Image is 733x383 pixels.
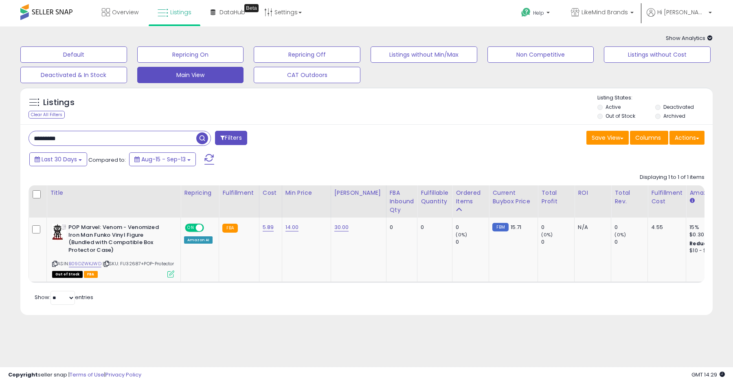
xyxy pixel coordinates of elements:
button: Last 30 Days [29,152,87,166]
div: Amazon AI [184,236,213,244]
span: Show Analytics [666,34,713,42]
a: Hi [PERSON_NAME] [647,8,712,26]
button: Non Competitive [487,46,594,63]
button: Main View [137,67,244,83]
i: Get Help [521,7,531,18]
button: Deactivated & In Stock [20,67,127,83]
span: OFF [203,225,216,231]
div: Current Buybox Price [492,189,534,206]
span: | SKU: FU32687+POP-Protector [103,260,174,267]
button: Repricing On [137,46,244,63]
button: Aug-15 - Sep-13 [129,152,196,166]
img: 41mFcyo1EEL._SL40_.jpg [52,224,66,240]
a: Help [515,1,558,26]
span: 15.71 [511,223,522,231]
small: (0%) [614,231,626,238]
div: Clear All Filters [29,111,65,119]
span: Show: entries [35,293,93,301]
div: Tooltip anchor [244,4,259,12]
div: Fulfillment [222,189,255,197]
div: 0 [456,238,489,246]
div: N/A [578,224,605,231]
a: B09DZWKJWD [69,260,101,267]
div: 0 [456,224,489,231]
small: (0%) [456,231,467,238]
button: CAT Outdoors [254,67,360,83]
span: All listings that are currently out of stock and unavailable for purchase on Amazon [52,271,83,278]
div: [PERSON_NAME] [334,189,383,197]
div: 0 [614,238,647,246]
div: ASIN: [52,224,174,277]
small: FBM [492,223,508,231]
small: FBA [222,224,237,233]
b: POP Marvel: Venom - Venomized Iron Man Funko Vinyl Figure (Bundled with Compatible Box Protector ... [68,224,167,256]
small: (0%) [541,231,553,238]
span: Compared to: [88,156,126,164]
button: Filters [215,131,247,145]
span: Overview [112,8,138,16]
small: Amazon Fees. [689,197,694,205]
label: Deactivated [663,103,694,110]
div: Total Rev. [614,189,644,206]
span: Hi [PERSON_NAME] [657,8,706,16]
a: 30.00 [334,223,349,231]
span: ON [186,225,196,231]
div: Total Profit [541,189,571,206]
label: Out of Stock [606,112,635,119]
button: Repricing Off [254,46,360,63]
div: Title [50,189,177,197]
div: Cost [263,189,279,197]
button: Save View [586,131,629,145]
div: FBA inbound Qty [390,189,414,214]
span: LikeMind Brands [582,8,628,16]
span: FBA [84,271,98,278]
a: 14.00 [285,223,299,231]
div: 0 [390,224,411,231]
span: Aug-15 - Sep-13 [141,155,186,163]
div: ROI [578,189,608,197]
span: DataHub [219,8,245,16]
div: Min Price [285,189,327,197]
div: Repricing [184,189,215,197]
p: Listing States: [597,94,712,102]
span: Columns [635,134,661,142]
div: Displaying 1 to 1 of 1 items [640,174,704,181]
button: Columns [630,131,668,145]
div: 0 [541,238,574,246]
h5: Listings [43,97,75,108]
button: Actions [669,131,704,145]
a: 5.89 [263,223,274,231]
div: Ordered Items [456,189,485,206]
label: Archived [663,112,685,119]
div: 4.55 [651,224,680,231]
span: Listings [170,8,191,16]
div: Fulfillable Quantity [421,189,449,206]
label: Active [606,103,621,110]
div: 0 [421,224,446,231]
div: Fulfillment Cost [651,189,683,206]
span: Help [533,9,544,16]
span: Last 30 Days [42,155,77,163]
div: 0 [541,224,574,231]
button: Listings without Cost [604,46,711,63]
button: Listings without Min/Max [371,46,477,63]
button: Default [20,46,127,63]
div: 0 [614,224,647,231]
